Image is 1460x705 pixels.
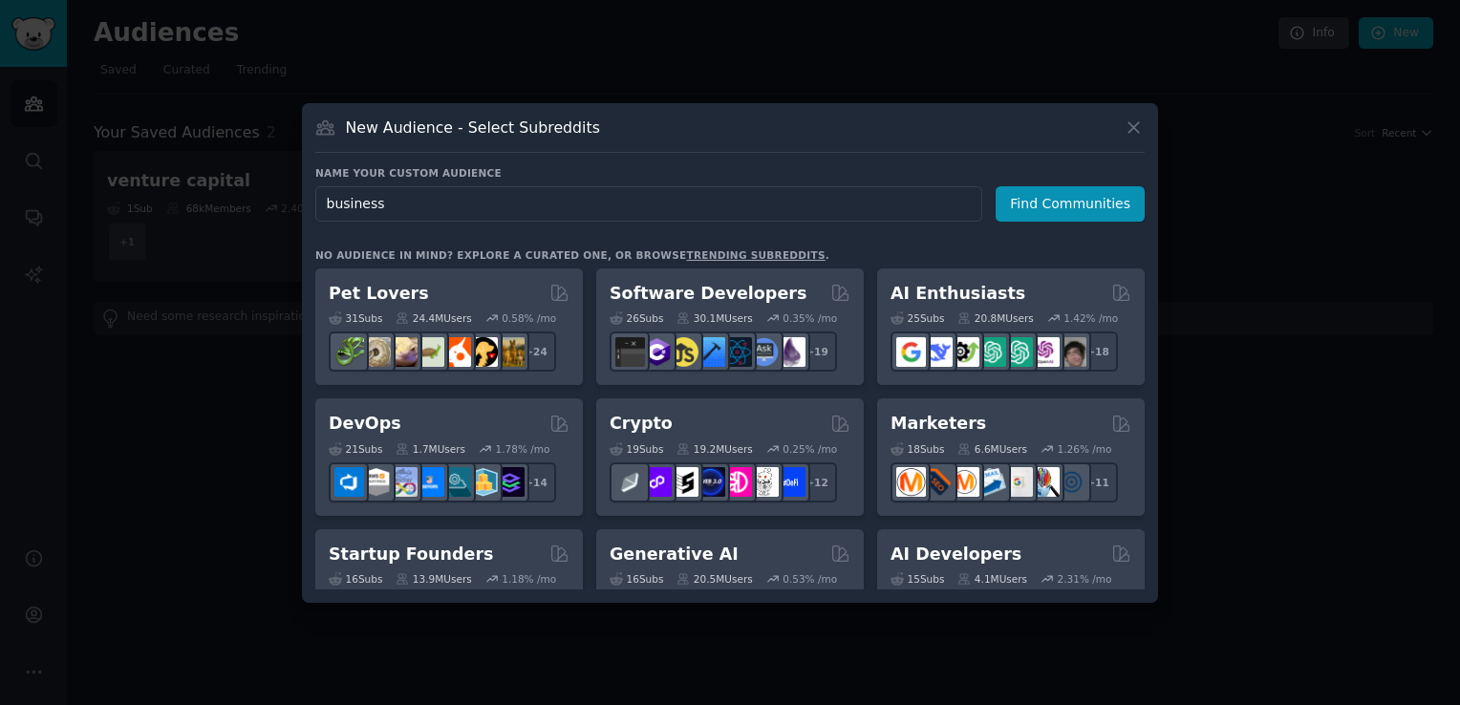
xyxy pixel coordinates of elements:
[315,248,829,262] div: No audience in mind? Explore a curated one, or browse .
[891,412,986,436] h2: Marketers
[516,331,556,372] div: + 24
[329,412,401,436] h2: DevOps
[776,467,805,497] img: defi_
[797,331,837,372] div: + 19
[722,337,752,367] img: reactnative
[1058,572,1112,586] div: 2.31 % /mo
[923,337,953,367] img: DeepSeek
[642,467,672,497] img: 0xPolygon
[950,467,979,497] img: AskMarketing
[610,311,663,325] div: 26 Sub s
[896,467,926,497] img: content_marketing
[957,311,1033,325] div: 20.8M Users
[502,572,556,586] div: 1.18 % /mo
[669,337,698,367] img: learnjavascript
[502,311,556,325] div: 0.58 % /mo
[891,311,944,325] div: 25 Sub s
[610,572,663,586] div: 16 Sub s
[1003,337,1033,367] img: chatgpt_prompts_
[891,282,1025,306] h2: AI Enthusiasts
[1003,467,1033,497] img: googleads
[315,166,1145,180] h3: Name your custom audience
[495,467,525,497] img: PlatformEngineers
[749,467,779,497] img: CryptoNews
[676,442,752,456] div: 19.2M Users
[642,337,672,367] img: csharp
[610,442,663,456] div: 19 Sub s
[891,442,944,456] div: 18 Sub s
[361,337,391,367] img: ballpython
[1063,311,1118,325] div: 1.42 % /mo
[977,337,1006,367] img: chatgpt_promptDesign
[957,442,1027,456] div: 6.6M Users
[516,462,556,502] div: + 14
[610,282,806,306] h2: Software Developers
[329,572,382,586] div: 16 Sub s
[891,543,1021,566] h2: AI Developers
[441,467,471,497] img: platformengineering
[669,467,698,497] img: ethstaker
[388,467,418,497] img: Docker_DevOps
[923,467,953,497] img: bigseo
[334,337,364,367] img: herpetology
[891,572,944,586] div: 15 Sub s
[749,337,779,367] img: AskComputerScience
[441,337,471,367] img: cockatiel
[783,311,837,325] div: 0.35 % /mo
[334,467,364,497] img: azuredevops
[1057,337,1086,367] img: ArtificalIntelligence
[329,442,382,456] div: 21 Sub s
[615,467,645,497] img: ethfinance
[996,186,1145,222] button: Find Communities
[686,249,825,261] a: trending subreddits
[977,467,1006,497] img: Emailmarketing
[1057,467,1086,497] img: OnlineMarketing
[776,337,805,367] img: elixir
[388,337,418,367] img: leopardgeckos
[950,337,979,367] img: AItoolsCatalog
[676,311,752,325] div: 30.1M Users
[1030,467,1060,497] img: MarketingResearch
[329,282,429,306] h2: Pet Lovers
[696,467,725,497] img: web3
[346,117,600,138] h3: New Audience - Select Subreddits
[415,337,444,367] img: turtle
[468,337,498,367] img: PetAdvice
[783,572,837,586] div: 0.53 % /mo
[797,462,837,502] div: + 12
[495,337,525,367] img: dogbreed
[1030,337,1060,367] img: OpenAIDev
[1078,462,1118,502] div: + 11
[396,572,471,586] div: 13.9M Users
[896,337,926,367] img: GoogleGeminiAI
[496,442,550,456] div: 1.78 % /mo
[361,467,391,497] img: AWS_Certified_Experts
[315,186,982,222] input: Pick a short name, like "Digital Marketers" or "Movie-Goers"
[696,337,725,367] img: iOSProgramming
[329,543,493,566] h2: Startup Founders
[722,467,752,497] img: defiblockchain
[1058,442,1112,456] div: 1.26 % /mo
[1078,331,1118,372] div: + 18
[610,543,739,566] h2: Generative AI
[468,467,498,497] img: aws_cdk
[610,412,673,436] h2: Crypto
[783,442,837,456] div: 0.25 % /mo
[615,337,645,367] img: software
[415,467,444,497] img: DevOpsLinks
[676,572,752,586] div: 20.5M Users
[329,311,382,325] div: 31 Sub s
[396,442,465,456] div: 1.7M Users
[957,572,1027,586] div: 4.1M Users
[396,311,471,325] div: 24.4M Users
